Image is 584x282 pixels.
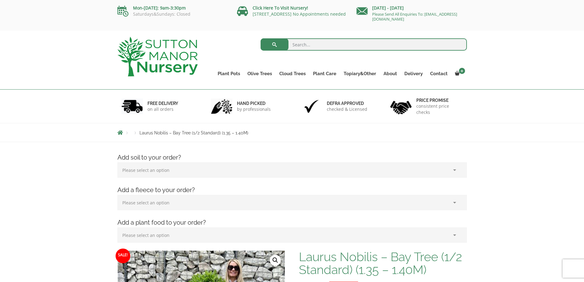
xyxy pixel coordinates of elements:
[416,103,463,115] p: consistent price checks
[459,68,465,74] span: 0
[451,69,467,78] a: 0
[426,69,451,78] a: Contact
[401,69,426,78] a: Delivery
[299,250,467,276] h1: Laurus Nobilis – Bay Tree (1/2 Standard) (1.35 – 1.40M)
[372,11,457,22] a: Please Send All Enquiries To: [EMAIL_ADDRESS][DOMAIN_NAME]
[327,101,367,106] h6: Defra approved
[380,69,401,78] a: About
[253,11,346,17] a: [STREET_ADDRESS] No Appointments needed
[261,38,467,51] input: Search...
[253,5,308,11] a: Click Here To Visit Nursery!
[237,106,271,112] p: by professionals
[237,101,271,106] h6: hand picked
[117,12,228,17] p: Saturdays&Sundays: Closed
[214,69,244,78] a: Plant Pots
[117,37,198,76] img: logo
[327,106,367,112] p: checked & Licensed
[270,255,281,266] a: View full-screen image gallery
[113,218,471,227] h4: Add a plant food to your order?
[116,249,130,263] span: Sale!
[113,153,471,162] h4: Add soil to your order?
[121,99,143,114] img: 1.jpg
[276,69,309,78] a: Cloud Trees
[113,185,471,195] h4: Add a fleece to your order?
[211,99,232,114] img: 2.jpg
[117,130,467,135] nav: Breadcrumbs
[416,98,463,103] h6: Price promise
[244,69,276,78] a: Olive Trees
[301,99,322,114] img: 3.jpg
[117,4,228,12] p: Mon-[DATE]: 9am-3:30pm
[139,130,248,135] span: Laurus Nobilis – Bay Tree (1/2 Standard) (1.35 – 1.40M)
[309,69,340,78] a: Plant Care
[357,4,467,12] p: [DATE] - [DATE]
[147,106,178,112] p: on all orders
[390,97,412,116] img: 4.jpg
[340,69,380,78] a: Topiary&Other
[147,101,178,106] h6: FREE DELIVERY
